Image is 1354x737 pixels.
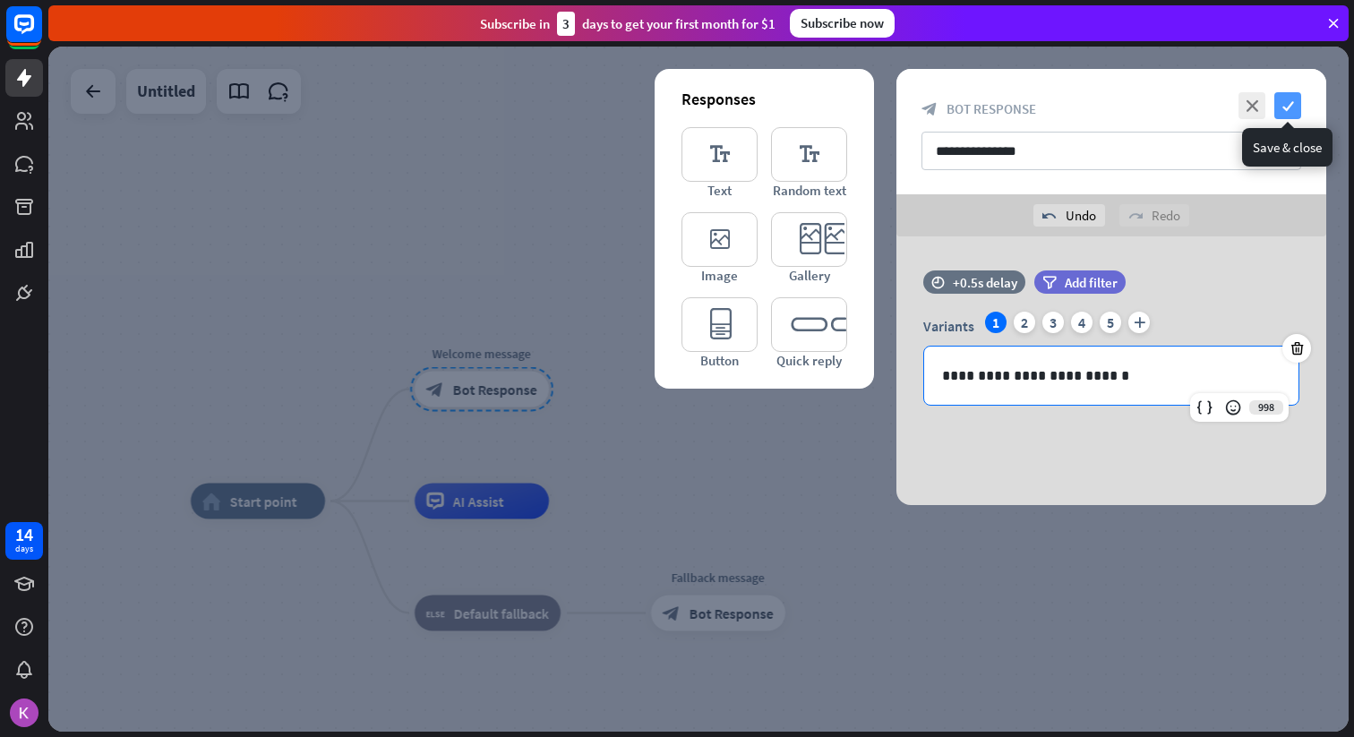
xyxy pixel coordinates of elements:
i: redo [1128,209,1143,223]
div: 1 [985,312,1007,333]
a: 14 days [5,522,43,560]
i: block_bot_response [921,101,938,117]
div: Undo [1033,204,1105,227]
div: 14 [15,527,33,543]
i: time [931,276,945,288]
span: Variants [923,317,974,335]
div: Subscribe now [790,9,895,38]
div: 3 [557,12,575,36]
button: Open LiveChat chat widget [14,7,68,61]
i: check [1274,92,1301,119]
div: Subscribe in days to get your first month for $1 [480,12,776,36]
i: undo [1042,209,1057,223]
span: Add filter [1065,274,1118,291]
i: plus [1128,312,1150,333]
span: Bot Response [947,100,1036,117]
div: Redo [1119,204,1189,227]
div: 5 [1100,312,1121,333]
div: 4 [1071,312,1093,333]
div: 2 [1014,312,1035,333]
i: filter [1042,276,1057,289]
i: close [1238,92,1265,119]
div: 3 [1042,312,1064,333]
div: +0.5s delay [953,274,1017,291]
div: days [15,543,33,555]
